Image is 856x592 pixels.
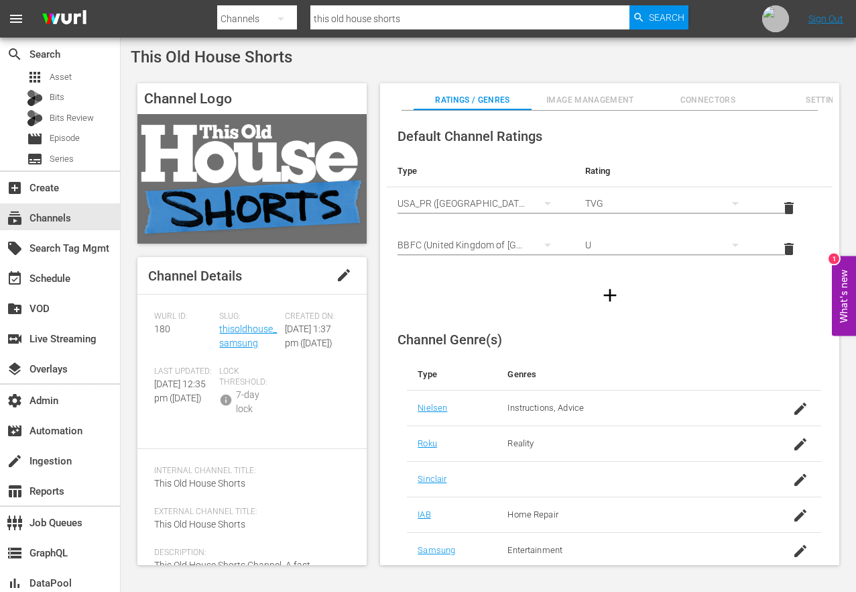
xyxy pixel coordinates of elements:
[773,233,805,265] button: delete
[649,93,766,107] span: Connectors
[418,509,430,520] a: IAB
[50,152,74,166] span: Series
[219,311,278,322] span: Slug:
[137,83,367,114] h4: Channel Logo
[50,70,72,84] span: Asset
[27,69,43,85] span: Asset
[7,301,23,317] span: VOD
[497,358,778,391] th: Genres
[154,548,343,558] span: Description:
[762,5,789,32] img: photo.jpg
[7,423,23,439] span: Automation
[50,91,64,104] span: Bits
[398,185,564,222] div: USA_PR ([GEOGRAPHIC_DATA] ([GEOGRAPHIC_DATA]))
[219,324,277,348] a: thisoldhouse_samsung
[336,267,352,283] span: edit
[148,268,242,284] span: Channel Details
[27,131,43,147] span: Episode
[7,331,23,347] span: Live Streaming
[407,358,497,391] th: Type
[328,259,360,291] button: edit
[7,210,23,226] span: Channels
[387,155,574,187] th: Type
[414,93,531,107] span: Ratings / Genres
[219,393,233,407] span: info
[829,254,839,264] div: 1
[131,48,292,66] span: This Old House Shorts
[781,241,797,257] span: delete
[32,3,97,35] img: ans4CAIJ8jUAAAAAAAAAAAAAAAAAAAAAAAAgQb4GAAAAAAAAAAAAAAAAAAAAAAAAJMjXAAAAAAAAAAAAAAAAAAAAAAAAgAT5G...
[532,93,649,107] span: Image Management
[219,366,278,388] span: Lock Threshold:
[629,5,688,30] button: Search
[781,200,797,216] span: delete
[418,403,447,413] a: Nielsen
[8,11,24,27] span: menu
[50,111,94,125] span: Bits Review
[154,466,343,477] span: Internal Channel Title:
[285,311,343,322] span: Created On:
[832,256,856,336] button: Open Feedback Widget
[50,132,80,145] span: Episode
[574,155,762,187] th: Rating
[154,379,206,403] span: [DATE] 12:35 pm ([DATE])
[154,478,245,489] span: This Old House Shorts
[7,393,23,409] span: Admin
[154,324,170,334] span: 180
[154,366,212,377] span: Last Updated:
[387,155,833,270] table: simple table
[7,270,23,287] span: Schedule
[27,110,43,126] div: Bits Review
[398,128,542,144] span: Default Channel Ratings
[418,545,455,555] a: Samsung
[649,5,684,30] span: Search
[236,388,278,416] div: 7-day lock
[7,575,23,591] span: DataPool
[418,438,437,448] a: Roku
[154,519,245,530] span: This Old House Shorts
[27,90,43,106] div: Bits
[7,545,23,561] span: GraphQL
[7,180,23,196] span: Create
[7,483,23,499] span: Reports
[585,185,751,222] div: TVG
[137,114,367,244] img: This Old House Shorts
[808,13,843,24] a: Sign Out
[7,515,23,531] span: Job Queues
[154,311,212,322] span: Wurl ID:
[285,324,332,348] span: [DATE] 1:37 pm ([DATE])
[773,192,805,224] button: delete
[398,226,564,264] div: BBFC (United Kingdom of [GEOGRAPHIC_DATA] and [GEOGRAPHIC_DATA] (the))
[7,361,23,377] span: Overlays
[418,474,446,484] a: Sinclair
[154,507,343,517] span: External Channel Title:
[398,332,502,348] span: Channel Genre(s)
[7,240,23,256] span: Search Tag Mgmt
[7,46,23,62] span: Search
[7,453,23,469] span: Ingestion
[27,151,43,167] span: Series
[585,226,751,264] div: U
